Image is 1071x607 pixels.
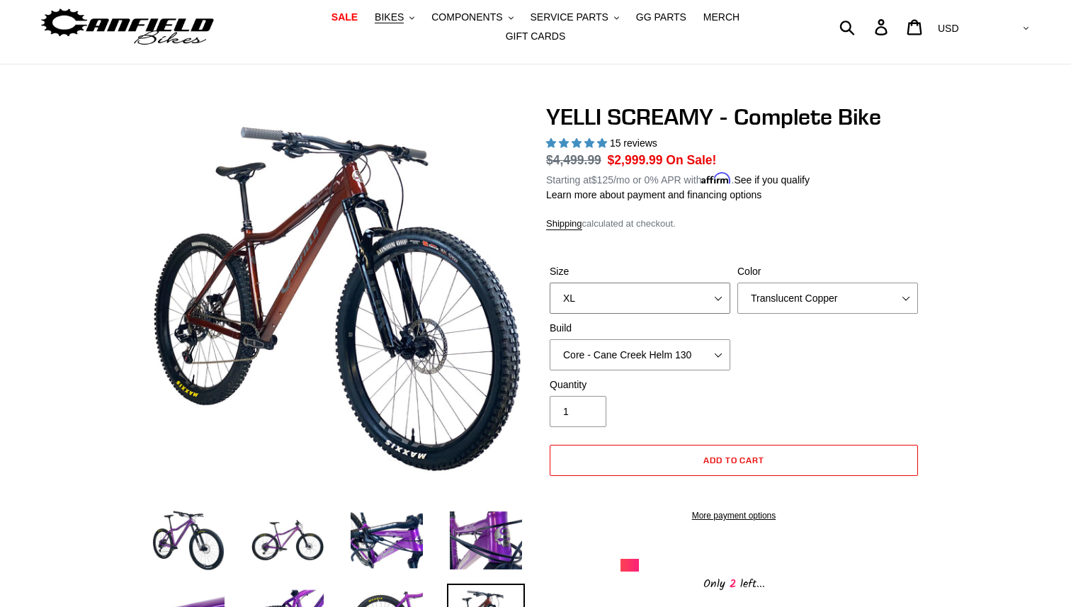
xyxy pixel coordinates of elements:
[591,174,613,186] span: $125
[546,217,922,231] div: calculated at checkout.
[546,137,610,149] span: 5.00 stars
[734,174,810,186] a: See if you qualify - Learn more about Affirm Financing (opens in modal)
[703,11,739,23] span: MERCH
[610,137,657,149] span: 15 reviews
[546,218,582,230] a: Shipping
[550,321,730,336] label: Build
[249,501,327,579] img: Load image into Gallery viewer, YELLI SCREAMY - Complete Bike
[506,30,566,42] span: GIFT CARDS
[499,27,573,46] a: GIFT CARDS
[546,153,601,167] s: $4,499.99
[550,509,918,522] a: More payment options
[348,501,426,579] img: Load image into Gallery viewer, YELLI SCREAMY - Complete Bike
[608,153,663,167] span: $2,999.99
[550,378,730,392] label: Quantity
[546,103,922,130] h1: YELLI SCREAMY - Complete Bike
[701,172,731,184] span: Affirm
[550,264,730,279] label: Size
[847,11,883,42] input: Search
[447,501,525,579] img: Load image into Gallery viewer, YELLI SCREAMY - Complete Bike
[39,5,216,50] img: Canfield Bikes
[550,445,918,476] button: Add to cart
[324,8,365,27] a: SALE
[523,8,625,27] button: SERVICE PARTS
[431,11,502,23] span: COMPONENTS
[375,11,404,23] span: BIKES
[424,8,520,27] button: COMPONENTS
[331,11,358,23] span: SALE
[546,169,810,188] p: Starting at /mo or 0% APR with .
[666,151,716,169] span: On Sale!
[725,575,740,593] span: 2
[703,455,765,465] span: Add to cart
[149,501,227,579] img: Load image into Gallery viewer, YELLI SCREAMY - Complete Bike
[546,189,761,200] a: Learn more about payment and financing options
[368,8,421,27] button: BIKES
[530,11,608,23] span: SERVICE PARTS
[620,572,847,594] div: Only left...
[737,264,918,279] label: Color
[629,8,693,27] a: GG PARTS
[696,8,747,27] a: MERCH
[636,11,686,23] span: GG PARTS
